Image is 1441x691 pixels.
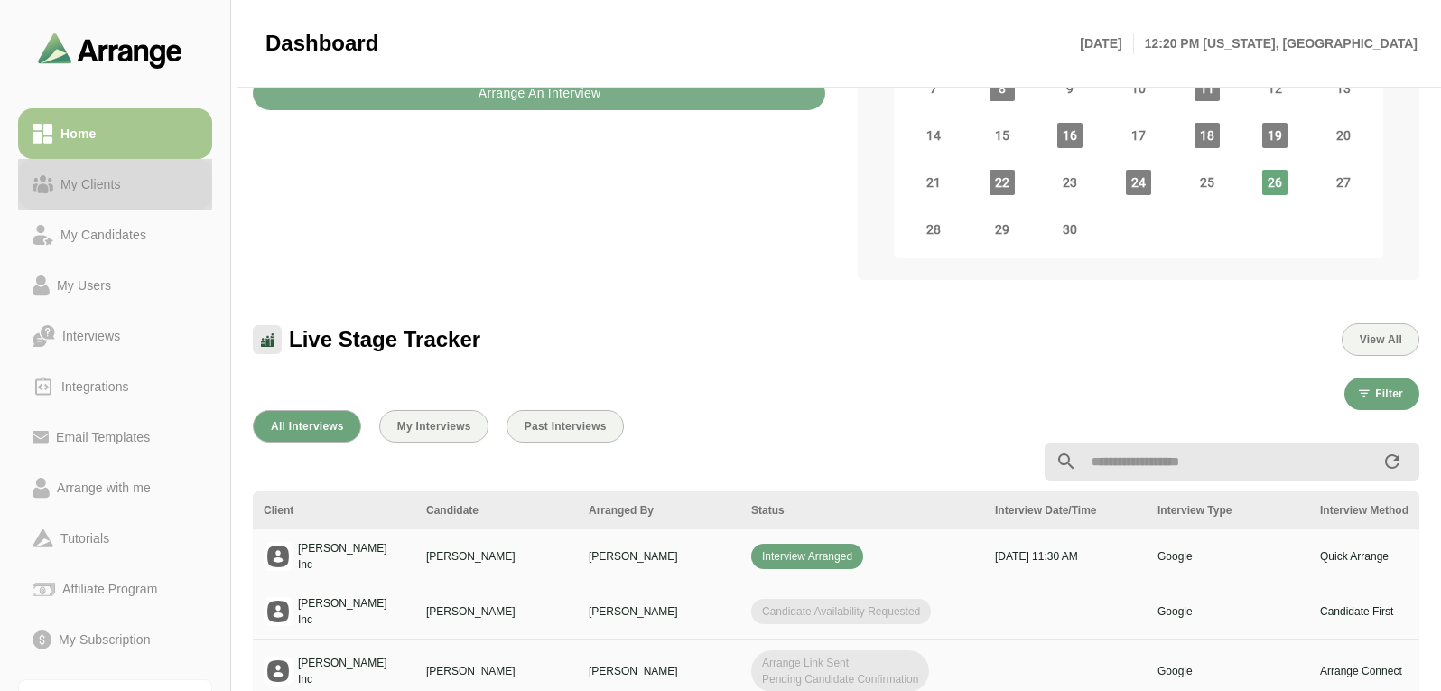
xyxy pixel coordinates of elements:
a: My Candidates [18,210,212,260]
img: placeholder logo [264,542,293,571]
div: My Clients [53,173,128,195]
span: Monday, September 22, 2025 [990,170,1015,195]
div: My Subscription [51,629,158,650]
span: Saturday, September 13, 2025 [1331,76,1356,101]
p: [PERSON_NAME] Inc [298,595,404,628]
span: Interview Arranged [751,544,863,569]
span: Friday, September 26, 2025 [1262,170,1288,195]
a: My Subscription [18,614,212,665]
div: Interview Date/Time [995,502,1136,518]
span: Thursday, September 11, 2025 [1195,76,1220,101]
span: Saturday, September 20, 2025 [1331,123,1356,148]
p: [PERSON_NAME] [589,548,730,565]
span: Wednesday, September 24, 2025 [1126,170,1151,195]
span: Wednesday, September 10, 2025 [1126,76,1151,101]
span: Tuesday, September 30, 2025 [1057,217,1083,242]
span: Wednesday, September 17, 2025 [1126,123,1151,148]
div: Status [751,502,973,518]
p: [PERSON_NAME] [589,663,730,679]
b: Arrange An Interview [478,76,601,110]
span: Sunday, September 28, 2025 [921,217,946,242]
span: View All [1359,333,1402,346]
span: Thursday, September 25, 2025 [1195,170,1220,195]
div: Client [264,502,404,518]
img: placeholder logo [264,657,293,686]
span: Past Interviews [524,420,607,433]
span: My Interviews [396,420,471,433]
div: Interview Type [1157,502,1298,518]
p: Google [1157,603,1298,620]
span: Sunday, September 14, 2025 [921,123,946,148]
span: Friday, September 12, 2025 [1262,76,1288,101]
div: Tutorials [53,528,116,549]
a: Interviews [18,311,212,361]
a: My Users [18,260,212,311]
div: Arranged By [589,502,730,518]
p: [PERSON_NAME] [426,663,567,679]
span: Tuesday, September 9, 2025 [1057,76,1083,101]
div: Arrange with me [50,477,158,499]
i: appended action [1381,451,1403,472]
span: Tuesday, September 16, 2025 [1057,123,1083,148]
p: [PERSON_NAME] [426,603,567,620]
img: arrangeai-name-small-logo.4d2b8aee.svg [38,33,182,68]
p: Google [1157,663,1298,679]
span: Dashboard [265,30,378,57]
span: Filter [1374,388,1403,400]
span: Friday, September 19, 2025 [1262,123,1288,148]
button: My Interviews [379,410,488,443]
div: My Candidates [53,224,153,246]
a: Tutorials [18,513,212,564]
p: [DATE] 11:30 AM [995,548,1136,565]
div: Integrations [54,376,136,397]
a: Affiliate Program [18,564,212,614]
span: Thursday, September 18, 2025 [1195,123,1220,148]
div: My Users [50,275,118,296]
a: Integrations [18,361,212,412]
a: Email Templates [18,412,212,462]
p: [PERSON_NAME] [589,603,730,620]
div: Home [53,123,103,145]
span: Monday, September 8, 2025 [990,76,1015,101]
span: Sunday, September 21, 2025 [921,170,946,195]
button: All Interviews [253,410,361,443]
p: Google [1157,548,1298,565]
span: Tuesday, September 23, 2025 [1057,170,1083,195]
span: Monday, September 15, 2025 [990,123,1015,148]
img: placeholder logo [264,597,293,626]
button: Arrange An Interview [253,76,825,110]
p: [PERSON_NAME] Inc [298,540,404,573]
p: [PERSON_NAME] Inc [298,655,404,687]
span: All Interviews [270,420,344,433]
span: Candidate Availability Requested [751,599,931,624]
div: Email Templates [49,426,157,448]
a: Arrange with me [18,462,212,513]
button: View All [1342,323,1419,356]
a: My Clients [18,159,212,210]
div: Candidate [426,502,567,518]
span: Sunday, September 7, 2025 [921,76,946,101]
span: Live Stage Tracker [289,326,480,353]
button: Filter [1344,378,1419,410]
a: Home [18,108,212,159]
div: Interviews [55,325,127,347]
button: Past Interviews [507,410,624,443]
p: 12:20 PM [US_STATE], [GEOGRAPHIC_DATA] [1134,33,1418,54]
span: Saturday, September 27, 2025 [1331,170,1356,195]
div: Affiliate Program [55,578,164,600]
p: [DATE] [1080,33,1133,54]
span: Monday, September 29, 2025 [990,217,1015,242]
p: [PERSON_NAME] [426,548,567,565]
